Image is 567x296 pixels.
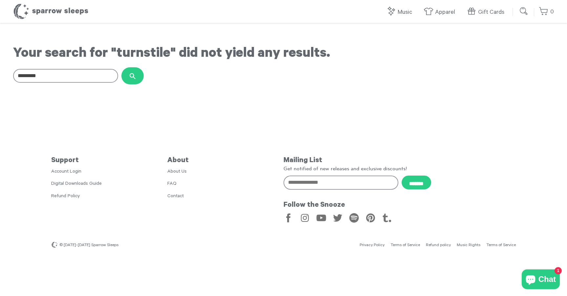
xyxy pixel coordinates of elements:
[51,157,167,165] h5: Support
[333,213,343,223] a: Twitter
[300,213,310,223] a: Instagram
[283,165,516,172] p: Get notified of new releases and exclusive discounts!
[360,243,385,248] a: Privacy Policy
[382,213,392,223] a: Tumblr
[13,3,89,20] h1: Sparrow Sleeps
[520,269,562,291] inbox-online-store-chat: Shopify online store chat
[316,213,326,223] a: YouTube
[167,194,184,199] a: Contact
[467,5,508,19] a: Gift Cards
[366,213,375,223] a: Pinterest
[167,181,177,187] a: FAQ
[51,181,102,187] a: Digital Downloads Guide
[386,5,415,19] a: Music
[539,5,554,19] a: 0
[283,201,516,210] h5: Follow the Snooze
[390,243,420,248] a: Terms of Service
[167,157,283,165] h5: About
[457,243,480,248] a: Music Rights
[349,213,359,223] a: Spotify
[51,194,80,199] a: Refund Policy
[486,243,516,248] a: Terms of Service
[51,169,81,175] a: Account Login
[59,243,118,248] span: © [DATE]-[DATE] Sparrow Sleeps
[517,5,531,18] input: Submit
[13,46,554,63] h1: Your search for "turnstile" did not yield any results.
[424,5,458,19] a: Apparel
[426,243,451,248] a: Refund policy
[283,213,293,223] a: Facebook
[283,157,516,165] h5: Mailing List
[167,169,187,175] a: About Us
